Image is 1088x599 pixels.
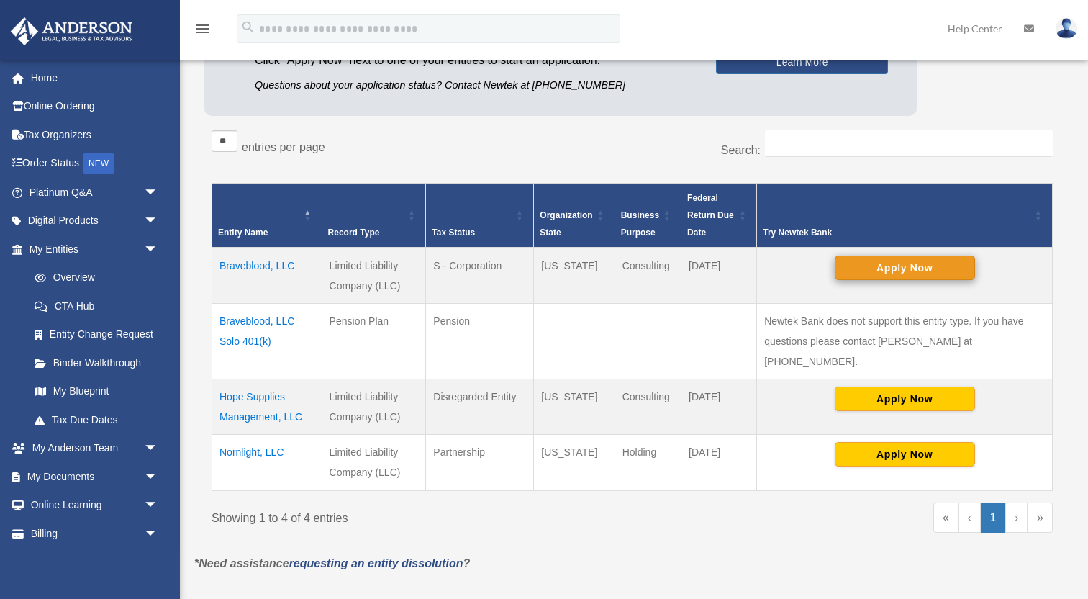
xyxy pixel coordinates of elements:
[255,76,694,94] p: Questions about your application status? Contact Newtek at [PHONE_NUMBER]
[534,248,615,304] td: [US_STATE]
[194,20,212,37] i: menu
[10,235,173,264] a: My Entitiesarrow_drop_down
[10,149,180,179] a: Order StatusNEW
[10,491,180,520] a: Online Learningarrow_drop_down
[1005,503,1028,533] a: Next
[322,184,426,248] th: Record Type: Activate to sort
[10,548,180,577] a: Events Calendar
[615,184,681,248] th: Business Purpose: Activate to sort
[20,320,173,349] a: Entity Change Request
[10,462,180,491] a: My Documentsarrow_drop_down
[212,379,322,435] td: Hope Supplies Management, LLC
[322,379,426,435] td: Limited Liability Company (LLC)
[534,184,615,248] th: Organization State: Activate to sort
[218,228,268,238] span: Entity Name
[212,503,622,528] div: Showing 1 to 4 of 4 entries
[757,184,1053,248] th: Try Newtek Bank : Activate to sort
[144,491,173,521] span: arrow_drop_down
[212,435,322,491] td: Nornlight, LLC
[10,519,180,548] a: Billingarrow_drop_down
[144,519,173,549] span: arrow_drop_down
[240,19,256,35] i: search
[615,435,681,491] td: Holding
[981,503,1006,533] a: 1
[289,557,463,569] a: requesting an entity dissolution
[716,50,888,74] a: Learn More
[322,435,426,491] td: Limited Liability Company (LLC)
[83,153,114,174] div: NEW
[328,228,380,238] span: Record Type
[20,264,166,292] a: Overview
[621,210,659,238] span: Business Purpose
[835,387,975,411] button: Apply Now
[757,304,1053,379] td: Newtek Bank does not support this entity type. If you have questions please contact [PERSON_NAME]...
[144,462,173,492] span: arrow_drop_down
[681,379,757,435] td: [DATE]
[6,17,137,45] img: Anderson Advisors Platinum Portal
[835,256,975,280] button: Apply Now
[322,248,426,304] td: Limited Liability Company (LLC)
[687,193,734,238] span: Federal Return Due Date
[426,184,534,248] th: Tax Status: Activate to sort
[242,141,325,153] label: entries per page
[144,178,173,207] span: arrow_drop_down
[194,25,212,37] a: menu
[534,435,615,491] td: [US_STATE]
[835,442,975,467] button: Apply Now
[144,207,173,236] span: arrow_drop_down
[10,92,180,121] a: Online Ordering
[212,304,322,379] td: Braveblood, LLC Solo 401(k)
[212,248,322,304] td: Braveblood, LLC
[432,228,475,238] span: Tax Status
[10,434,180,463] a: My Anderson Teamarrow_drop_down
[10,120,180,149] a: Tax Organizers
[426,435,534,491] td: Partnership
[681,248,757,304] td: [DATE]
[681,435,757,491] td: [DATE]
[721,144,761,156] label: Search:
[615,248,681,304] td: Consulting
[322,304,426,379] td: Pension Plan
[10,63,180,92] a: Home
[20,292,173,320] a: CTA Hub
[144,434,173,464] span: arrow_drop_down
[1056,18,1077,39] img: User Pic
[958,503,981,533] a: Previous
[426,304,534,379] td: Pension
[426,379,534,435] td: Disregarded Entity
[20,405,173,434] a: Tax Due Dates
[10,178,180,207] a: Platinum Q&Aarrow_drop_down
[933,503,958,533] a: First
[540,210,592,238] span: Organization State
[194,557,470,569] em: *Need assistance ?
[20,348,173,377] a: Binder Walkthrough
[763,224,1030,241] div: Try Newtek Bank
[10,207,180,235] a: Digital Productsarrow_drop_down
[212,184,322,248] th: Entity Name: Activate to invert sorting
[144,235,173,264] span: arrow_drop_down
[20,377,173,406] a: My Blueprint
[534,379,615,435] td: [US_STATE]
[426,248,534,304] td: S - Corporation
[1028,503,1053,533] a: Last
[615,379,681,435] td: Consulting
[681,184,757,248] th: Federal Return Due Date: Activate to sort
